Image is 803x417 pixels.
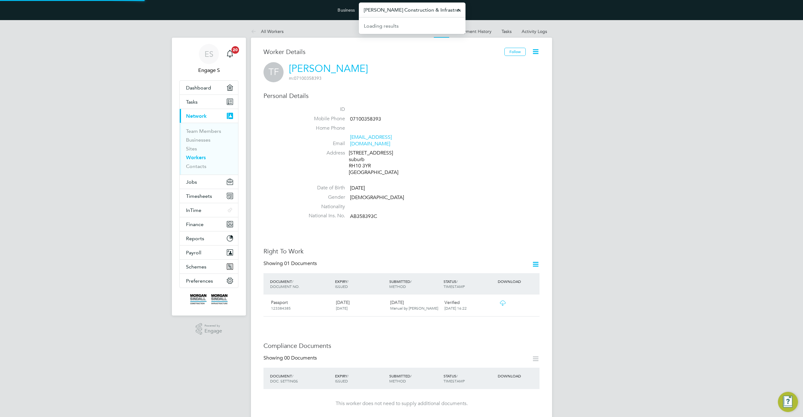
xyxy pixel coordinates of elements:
[347,279,348,284] span: /
[522,29,547,34] a: Activity Logs
[289,75,322,81] span: 07100358393
[388,297,442,313] div: [DATE]
[186,113,207,119] span: Network
[179,294,238,304] a: Go to home page
[333,297,388,313] div: [DATE]
[410,373,412,378] span: /
[270,284,300,289] span: DOCUMENT NO.
[205,328,222,334] span: Engage
[180,231,238,245] button: Reports
[224,44,236,64] a: 20
[349,150,408,176] div: [STREET_ADDRESS] suburb RH10 3YR [GEOGRAPHIC_DATA]
[292,279,293,284] span: /
[301,106,345,113] label: ID
[205,323,222,328] span: Powered by
[364,22,399,30] div: Loading results
[186,99,198,105] span: Tasks
[338,7,355,13] label: Business
[186,278,213,284] span: Preferences
[180,189,238,203] button: Timesheets
[180,123,238,175] div: Network
[301,213,345,219] label: National Ins. No.
[456,373,458,378] span: /
[180,260,238,273] button: Schemes
[190,294,228,304] img: morgansindall-logo-retina.png
[410,279,412,284] span: /
[180,203,238,217] button: InTime
[186,137,210,143] a: Businesses
[263,62,284,82] span: TF
[350,134,392,147] a: [EMAIL_ADDRESS][DOMAIN_NAME]
[301,116,345,122] label: Mobile Phone
[444,306,467,311] span: [DATE] 16:22
[180,81,238,95] a: Dashboard
[350,185,365,191] span: [DATE]
[179,67,238,74] span: Engage S
[389,284,406,289] span: METHOD
[301,140,345,147] label: Email
[301,125,345,132] label: Home Phone
[335,284,348,289] span: ISSUED
[172,38,246,316] nav: Main navigation
[301,185,345,191] label: Date of Birth
[186,250,201,256] span: Payroll
[496,370,540,382] div: DOWNLOAD
[263,92,540,100] h3: Personal Details
[336,306,348,311] span: [DATE]
[270,400,533,407] div: This worker does not need to supply additional documents.
[269,276,333,292] div: DOCUMENT
[301,150,345,156] label: Address
[350,194,404,201] span: [DEMOGRAPHIC_DATA]
[350,213,377,219] span: AB358393C
[186,193,212,199] span: Timesheets
[180,95,238,109] a: Tasks
[333,276,388,292] div: EXPIRY
[442,370,496,387] div: STATUS
[186,264,206,270] span: Schemes
[390,306,438,311] span: Manual by [PERSON_NAME]
[186,179,197,185] span: Jobs
[388,276,442,292] div: SUBMITTED
[186,207,201,213] span: InTime
[301,194,345,201] label: Gender
[269,297,333,313] div: Passport
[292,373,293,378] span: /
[444,284,465,289] span: TIMESTAMP
[335,378,348,383] span: ISSUED
[186,146,197,152] a: Sites
[389,378,406,383] span: METHOD
[289,62,368,75] a: [PERSON_NAME]
[180,274,238,288] button: Preferences
[263,355,318,361] div: Showing
[180,175,238,189] button: Jobs
[186,221,204,227] span: Finance
[442,276,496,292] div: STATUS
[180,217,238,231] button: Finance
[778,392,798,412] button: Engage Resource Center
[456,279,458,284] span: /
[269,370,333,387] div: DOCUMENT
[271,306,291,311] span: 123384385
[186,85,211,91] span: Dashboard
[186,154,206,160] a: Workers
[496,276,540,287] div: DOWNLOAD
[284,260,317,267] span: 01 Documents
[180,109,238,123] button: Network
[263,342,540,350] h3: Compliance Documents
[196,323,222,335] a: Powered byEngage
[231,46,239,54] span: 20
[263,48,504,56] h3: Worker Details
[186,236,204,241] span: Reports
[289,75,294,81] span: m:
[444,300,460,305] span: Verified
[270,378,298,383] span: DOC. SETTINGS
[444,378,465,383] span: TIMESTAMP
[180,246,238,259] button: Payroll
[186,128,221,134] a: Team Members
[263,260,318,267] div: Showing
[251,29,284,34] a: All Workers
[504,48,526,56] button: Follow
[186,163,206,169] a: Contacts
[263,247,540,255] h3: Right To Work
[388,370,442,387] div: SUBMITTED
